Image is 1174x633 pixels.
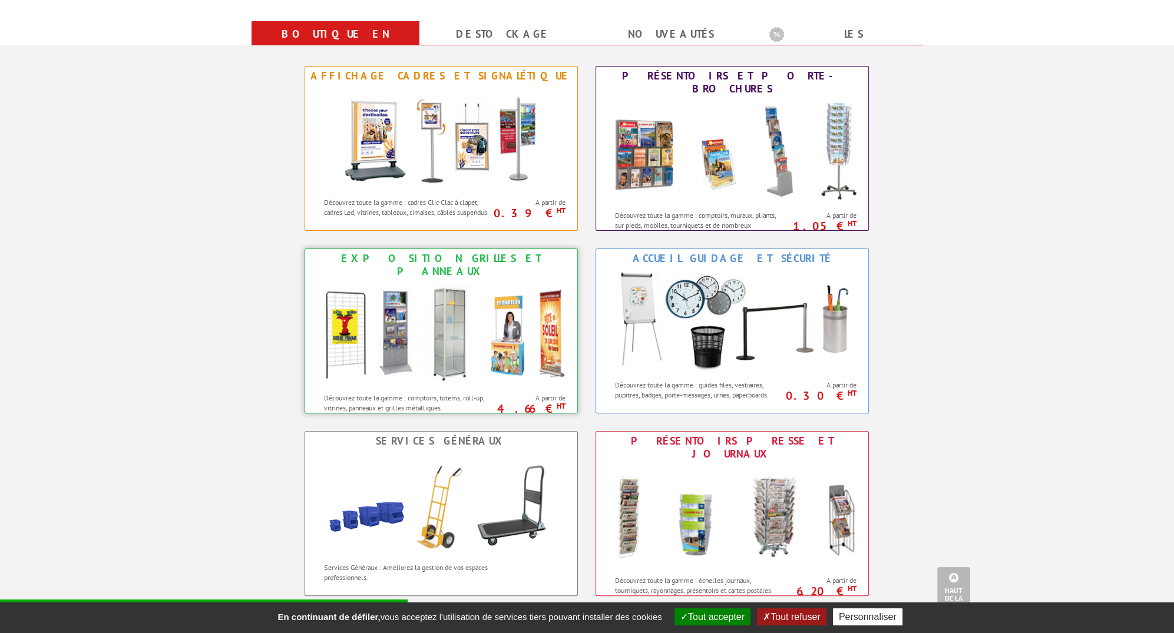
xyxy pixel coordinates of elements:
[556,206,565,216] sup: HT
[324,562,492,582] p: Services Généraux : Améliorez la gestion de vos espaces professionnels.
[781,392,856,399] p: 0.30 €
[599,69,865,95] div: Présentoirs et Porte-brochures
[490,405,565,412] p: 4.66 €
[599,252,865,265] div: Accueil Guidage et Sécurité
[312,450,571,556] img: Services Généraux
[786,380,856,390] span: A partir de
[615,210,783,240] p: Découvrez toute la gamme : comptoirs, muraux, pliants, sur pieds, mobiles, tourniquets et de nomb...
[556,401,565,411] sup: HT
[277,612,380,622] strong: En continuant de défiler,
[603,268,862,374] img: Accueil Guidage et Sécurité
[312,281,571,387] img: Exposition Grilles et Panneaux
[596,431,869,596] a: Présentoirs Presse et Journaux Présentoirs Presse et Journaux Découvrez toute la gamme : échelles...
[324,393,492,413] p: Découvrez toute la gamme : comptoirs, totems, roll-up, vitrines, panneaux et grilles métalliques.
[490,210,565,217] p: 0.39 €
[599,435,865,460] div: Présentoirs Presse et Journaux
[781,588,856,595] p: 6.20 €
[305,431,578,596] a: Services Généraux Services Généraux Services Généraux : Améliorez la gestion de vos espaces profe...
[769,24,917,47] b: Les promotions
[847,218,856,228] sup: HT
[769,24,909,66] a: Les promotions
[596,66,869,231] a: Présentoirs et Porte-brochures Présentoirs et Porte-brochures Découvrez toute la gamme : comptoir...
[308,252,574,278] div: Exposition Grilles et Panneaux
[434,24,573,45] a: Destockage
[674,608,750,625] button: Tout accepter
[786,576,856,585] span: A partir de
[615,380,783,400] p: Découvrez toute la gamme : guides files, vestiaires, pupitres, badges, porte-messages, urnes, pap...
[603,463,862,569] img: Présentoirs Presse et Journaux
[781,223,856,230] p: 1.05 €
[847,584,856,594] sup: HT
[786,211,856,220] span: A partir de
[757,608,826,625] button: Tout refuser
[305,66,578,231] a: Affichage Cadres et Signalétique Affichage Cadres et Signalétique Découvrez toute la gamme : cadr...
[603,98,862,204] img: Présentoirs et Porte-brochures
[308,435,574,448] div: Services Généraux
[324,197,492,217] p: Découvrez toute la gamme : cadres Clic-Clac à clapet, cadres Led, vitrines, tableaux, cimaises, c...
[272,612,667,622] span: vous acceptez l'utilisation de services tiers pouvant installer des cookies
[308,69,574,82] div: Affichage Cadres et Signalétique
[305,248,578,413] a: Exposition Grilles et Panneaux Exposition Grilles et Panneaux Découvrez toute la gamme : comptoir...
[596,248,869,413] a: Accueil Guidage et Sécurité Accueil Guidage et Sécurité Découvrez toute la gamme : guides files, ...
[601,24,741,45] a: nouveautés
[495,393,565,403] span: A partir de
[266,24,405,66] a: Boutique en ligne
[332,85,550,191] img: Affichage Cadres et Signalétique
[847,388,856,398] sup: HT
[833,608,902,625] button: Personnaliser (fenêtre modale)
[937,567,970,615] a: Haut de la page
[495,198,565,207] span: A partir de
[615,575,783,595] p: Découvrez toute la gamme : échelles journaux, tourniquets, rayonnages, présentoirs et cartes post...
